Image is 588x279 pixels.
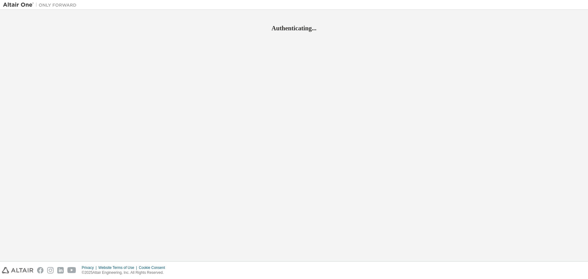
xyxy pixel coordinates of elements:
img: altair_logo.svg [2,267,33,273]
img: facebook.svg [37,267,43,273]
div: Website Terms of Use [98,265,139,270]
div: Cookie Consent [139,265,168,270]
img: youtube.svg [67,267,76,273]
h2: Authenticating... [3,24,585,32]
div: Privacy [82,265,98,270]
img: Altair One [3,2,80,8]
img: instagram.svg [47,267,54,273]
img: linkedin.svg [57,267,64,273]
p: © 2025 Altair Engineering, Inc. All Rights Reserved. [82,270,169,275]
